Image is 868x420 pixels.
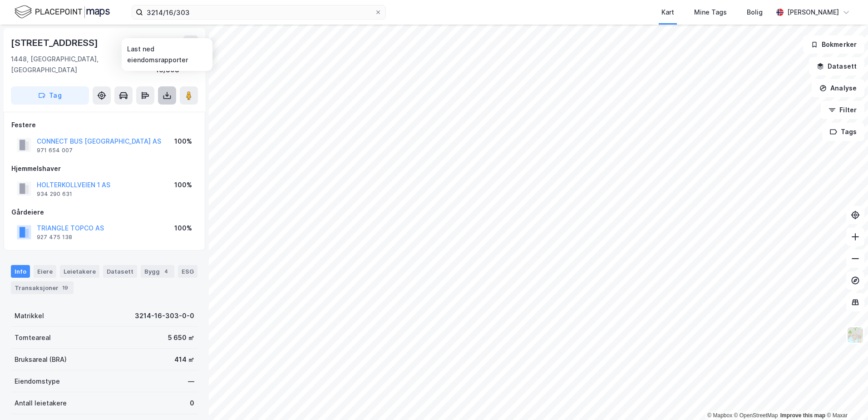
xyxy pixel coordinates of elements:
[821,101,864,119] button: Filter
[11,281,74,294] div: Transaksjoner
[809,57,864,75] button: Datasett
[11,163,197,174] div: Hjemmelshaver
[135,310,194,321] div: 3214-16-303-0-0
[15,376,60,387] div: Eiendomstype
[707,412,732,419] a: Mapbox
[11,35,100,50] div: [STREET_ADDRESS]
[174,180,192,190] div: 100%
[156,54,198,75] div: Frogn, 16/303
[103,265,137,278] div: Datasett
[174,136,192,147] div: 100%
[822,123,864,141] button: Tags
[141,265,174,278] div: Bygg
[143,5,375,19] input: Søk på adresse, matrikkel, gårdeiere, leietakere eller personer
[11,120,197,130] div: Festere
[37,234,72,241] div: 927 475 138
[661,7,674,18] div: Kart
[734,412,778,419] a: OpenStreetMap
[37,190,72,198] div: 934 290 631
[15,398,67,409] div: Antall leietakere
[803,35,864,54] button: Bokmerker
[780,412,825,419] a: Improve this map
[174,223,192,234] div: 100%
[162,267,171,276] div: 4
[15,4,110,20] img: logo.f888ab2527a4732fd821a326f86c7f29.svg
[178,265,197,278] div: ESG
[15,332,51,343] div: Tomteareal
[787,7,839,18] div: [PERSON_NAME]
[694,7,727,18] div: Mine Tags
[60,265,99,278] div: Leietakere
[823,376,868,420] iframe: Chat Widget
[847,326,864,344] img: Z
[60,283,70,292] div: 19
[15,310,44,321] div: Matrikkel
[747,7,763,18] div: Bolig
[37,147,73,154] div: 971 654 007
[34,265,56,278] div: Eiere
[168,332,194,343] div: 5 650 ㎡
[11,207,197,218] div: Gårdeiere
[812,79,864,97] button: Analyse
[15,354,67,365] div: Bruksareal (BRA)
[188,376,194,387] div: —
[11,54,156,75] div: 1448, [GEOGRAPHIC_DATA], [GEOGRAPHIC_DATA]
[174,354,194,365] div: 414 ㎡
[190,398,194,409] div: 0
[11,265,30,278] div: Info
[11,86,89,105] button: Tag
